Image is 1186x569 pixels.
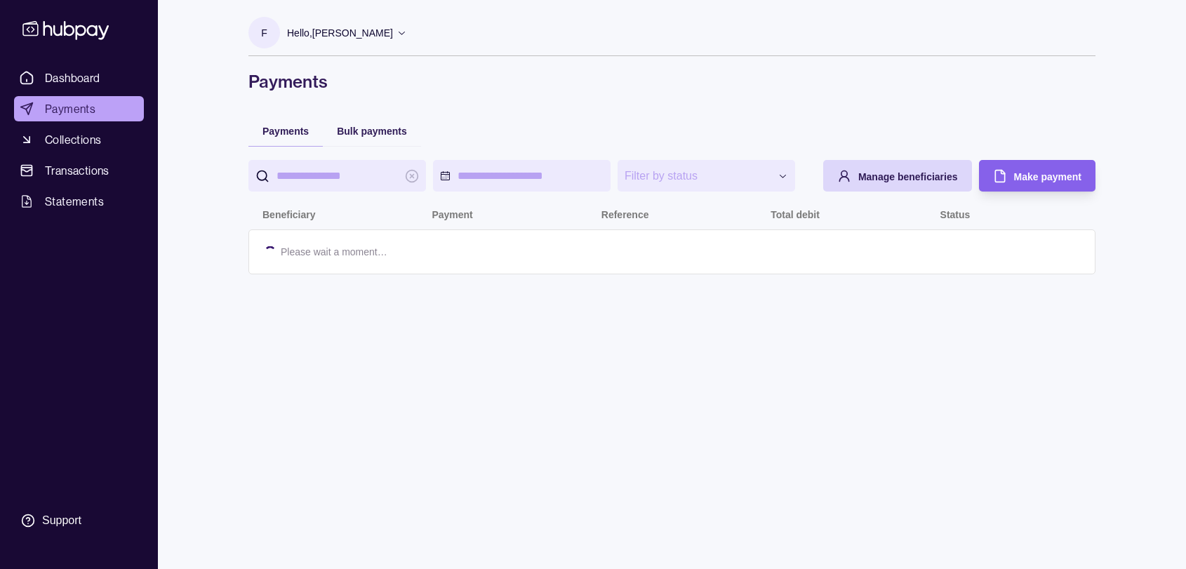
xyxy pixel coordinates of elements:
span: Make payment [1014,171,1081,182]
a: Dashboard [14,65,144,91]
h1: Payments [248,70,1095,93]
a: Statements [14,189,144,214]
p: F [261,25,267,41]
span: Statements [45,193,104,210]
span: Collections [45,131,101,148]
p: Payment [432,209,472,220]
button: Manage beneficiaries [823,160,972,192]
p: Status [940,209,971,220]
p: Reference [601,209,649,220]
input: search [276,160,398,192]
span: Bulk payments [337,126,407,137]
button: Make payment [979,160,1095,192]
div: Support [42,513,81,528]
p: Please wait a moment… [281,244,387,260]
span: Payments [262,126,309,137]
span: Payments [45,100,95,117]
p: Hello, [PERSON_NAME] [287,25,393,41]
a: Support [14,506,144,535]
span: Manage beneficiaries [858,171,958,182]
a: Transactions [14,158,144,183]
span: Transactions [45,162,109,179]
span: Dashboard [45,69,100,86]
p: Total debit [771,209,820,220]
a: Collections [14,127,144,152]
p: Beneficiary [262,209,315,220]
a: Payments [14,96,144,121]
